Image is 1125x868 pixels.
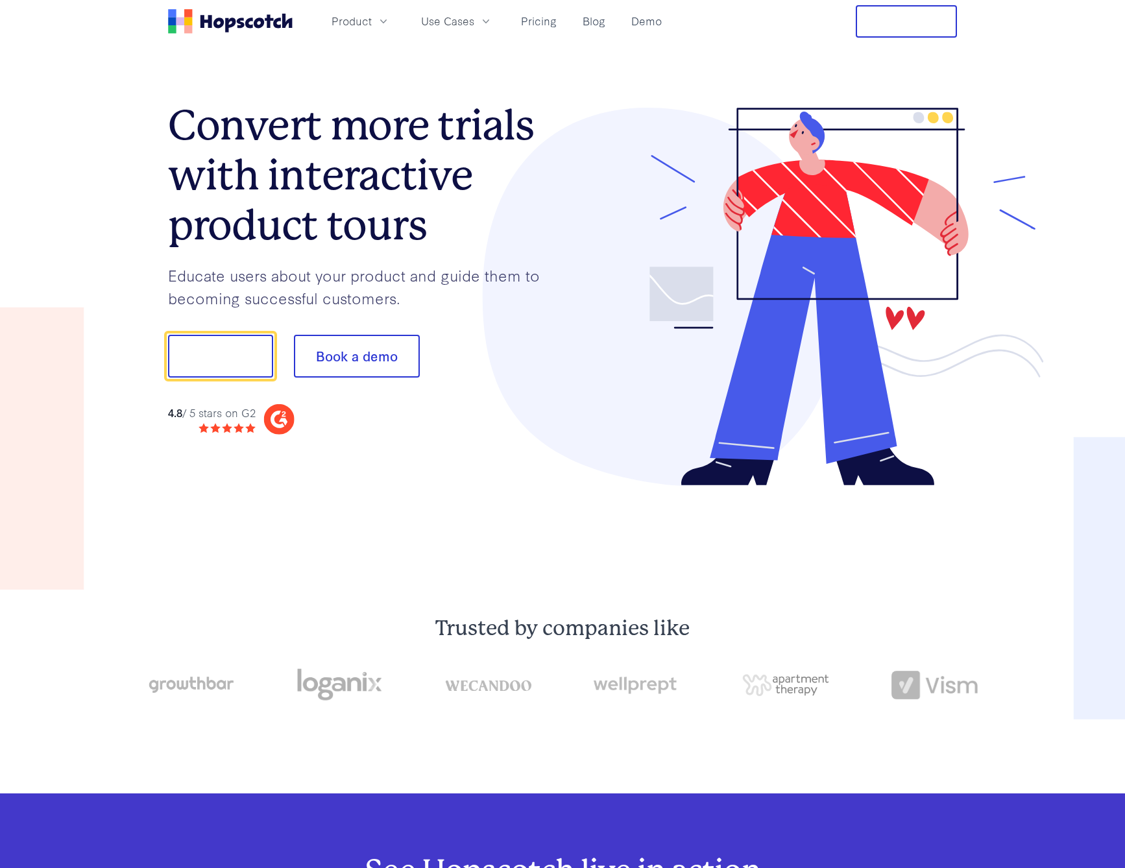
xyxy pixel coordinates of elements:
[168,405,256,421] div: / 5 stars on G2
[85,616,1040,642] h2: Trusted by companies like
[516,10,562,32] a: Pricing
[594,673,680,697] img: wellprept logo
[445,679,531,691] img: wecandoo-logo
[147,677,234,693] img: growthbar-logo
[742,674,829,696] img: png-apartment-therapy-house-studio-apartment-home
[294,335,420,378] button: Book a demo
[577,10,611,32] a: Blog
[332,13,372,29] span: Product
[891,671,978,699] img: vism logo
[856,5,957,38] button: Free Trial
[168,405,182,420] strong: 4.8
[413,10,500,32] button: Use Cases
[168,264,562,309] p: Educate users about your product and guide them to becoming successful customers.
[168,335,273,378] button: Show me!
[168,9,293,34] a: Home
[324,10,398,32] button: Product
[626,10,667,32] a: Demo
[421,13,474,29] span: Use Cases
[168,101,562,250] h1: Convert more trials with interactive product tours
[296,662,382,708] img: loganix-logo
